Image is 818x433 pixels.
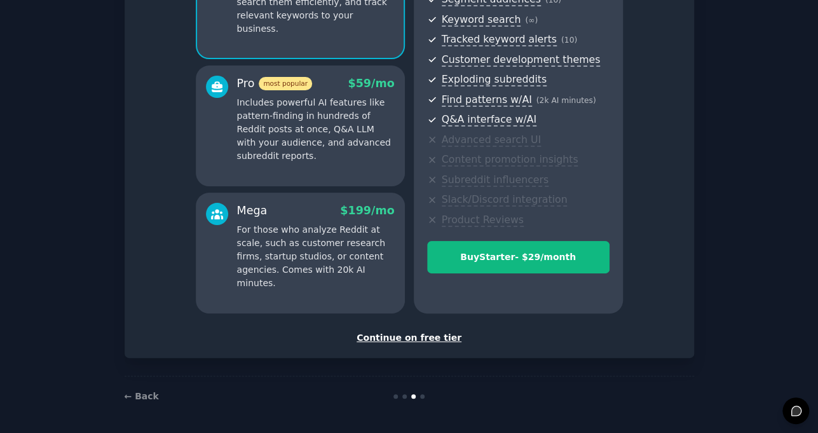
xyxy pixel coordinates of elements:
span: Slack/Discord integration [442,193,568,207]
span: Content promotion insights [442,153,578,167]
span: ( 10 ) [561,36,577,45]
span: Advanced search UI [442,134,541,147]
span: $ 199 /mo [340,204,394,217]
p: For those who analyze Reddit at scale, such as customer research firms, startup studios, or conte... [237,223,395,290]
span: Customer development themes [442,53,601,67]
span: Q&A interface w/AI [442,113,536,127]
div: Pro [237,76,312,92]
span: Find patterns w/AI [442,93,532,107]
span: $ 59 /mo [348,77,394,90]
div: Buy Starter - $ 29 /month [428,251,609,264]
div: Continue on free tier [138,331,681,345]
div: Mega [237,203,268,219]
span: most popular [259,77,312,90]
span: Subreddit influencers [442,174,549,187]
button: BuyStarter- $29/month [427,241,610,273]
p: Includes powerful AI features like pattern-finding in hundreds of Reddit posts at once, Q&A LLM w... [237,96,395,163]
span: Product Reviews [442,214,524,227]
span: ( 2k AI minutes ) [536,96,596,105]
span: ( ∞ ) [525,16,538,25]
span: Keyword search [442,13,521,27]
span: Tracked keyword alerts [442,33,557,46]
span: Exploding subreddits [442,73,547,86]
a: ← Back [125,391,159,401]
